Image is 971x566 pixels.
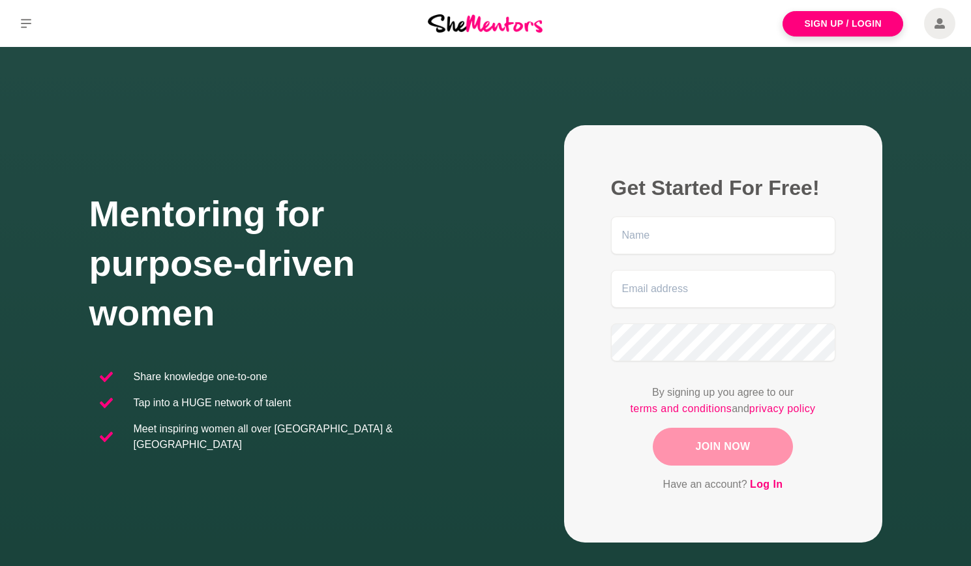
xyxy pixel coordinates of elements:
p: Meet inspiring women all over [GEOGRAPHIC_DATA] & [GEOGRAPHIC_DATA] [134,421,475,453]
a: Log In [750,476,783,493]
h1: Mentoring for purpose-driven women [89,189,486,338]
a: privacy policy [749,400,816,417]
p: By signing up you agree to our and [611,385,835,417]
p: Have an account? [611,476,835,493]
img: She Mentors Logo [428,14,543,32]
p: Share knowledge one-to-one [134,369,267,385]
input: Email address [611,270,835,308]
a: terms and conditions [631,400,732,417]
p: Tap into a HUGE network of talent [134,395,291,411]
input: Name [611,216,835,254]
a: Sign Up / Login [783,11,903,37]
h2: Get Started For Free! [611,175,835,201]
